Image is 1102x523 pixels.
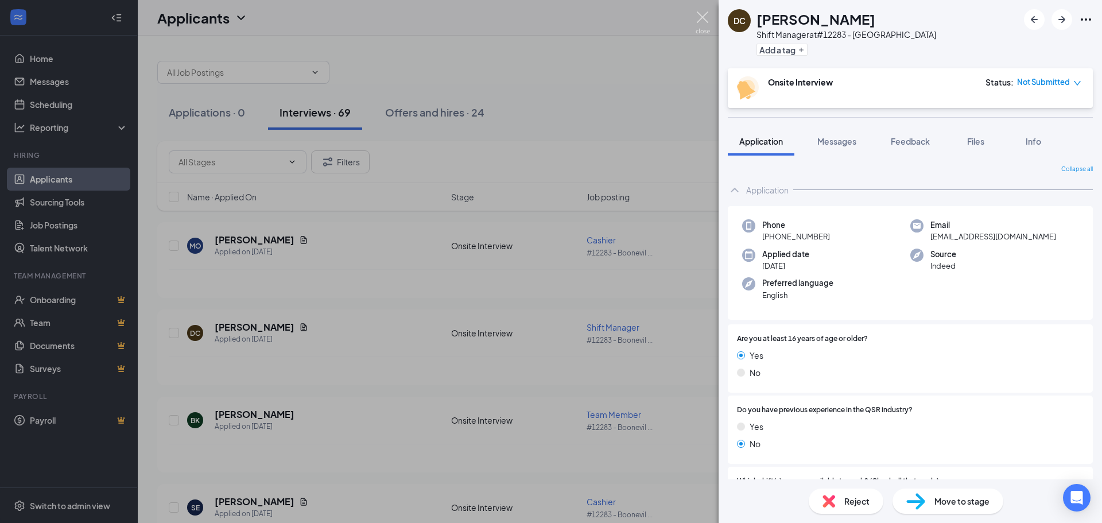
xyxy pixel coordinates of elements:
[746,184,789,196] div: Application
[930,249,956,260] span: Source
[1024,9,1045,30] button: ArrowLeftNew
[844,495,870,507] span: Reject
[1079,13,1093,26] svg: Ellipses
[1027,13,1041,26] svg: ArrowLeftNew
[750,420,763,433] span: Yes
[756,29,936,40] div: Shift Manager at #12283 - [GEOGRAPHIC_DATA]
[762,260,809,272] span: [DATE]
[737,476,939,487] span: Which shift(s) are you available to work? (Check all that apply)
[1061,165,1093,174] span: Collapse all
[756,9,875,29] h1: [PERSON_NAME]
[762,249,809,260] span: Applied date
[1017,76,1070,88] span: Not Submitted
[985,76,1014,88] div: Status :
[750,366,760,379] span: No
[891,136,930,146] span: Feedback
[762,219,830,231] span: Phone
[768,77,833,87] b: Onsite Interview
[1051,9,1072,30] button: ArrowRight
[762,277,833,289] span: Preferred language
[1073,79,1081,87] span: down
[930,231,1056,242] span: [EMAIL_ADDRESS][DOMAIN_NAME]
[798,47,805,53] svg: Plus
[1026,136,1041,146] span: Info
[756,44,808,56] button: PlusAdd a tag
[1055,13,1069,26] svg: ArrowRight
[750,349,763,362] span: Yes
[737,334,868,344] span: Are you at least 16 years of age or older?
[817,136,856,146] span: Messages
[739,136,783,146] span: Application
[930,260,956,272] span: Indeed
[934,495,990,507] span: Move to stage
[930,219,1056,231] span: Email
[1063,484,1091,512] div: Open Intercom Messenger
[967,136,984,146] span: Files
[734,15,746,26] div: DC
[762,289,833,301] span: English
[728,183,742,197] svg: ChevronUp
[737,405,913,416] span: Do you have previous experience in the QSR industry?
[750,437,760,450] span: No
[762,231,830,242] span: [PHONE_NUMBER]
